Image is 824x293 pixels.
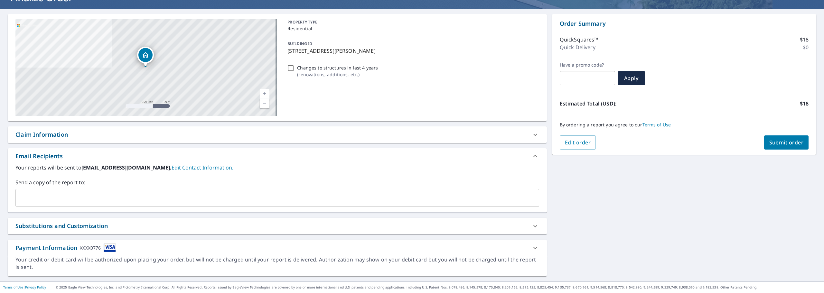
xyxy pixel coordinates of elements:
[297,64,378,71] p: Changes to structures in last 4 years
[642,122,671,128] a: Terms of Use
[80,243,101,252] div: XXXX0776
[297,71,378,78] p: ( renovations, additions, etc. )
[56,285,821,290] p: © 2025 Eagle View Technologies, Inc. and Pictometry International Corp. All Rights Reserved. Repo...
[800,36,809,43] p: $18
[260,98,269,108] a: Current Level 17, Zoom Out
[560,62,615,68] label: Have a promo code?
[560,135,596,150] button: Edit order
[8,126,547,143] div: Claim Information
[623,75,640,82] span: Apply
[560,36,598,43] p: QuickSquares™
[25,285,46,289] a: Privacy Policy
[8,240,547,256] div: Payment InformationXXXX0776cardImage
[287,25,536,32] p: Residential
[3,285,46,289] p: |
[287,47,536,55] p: [STREET_ADDRESS][PERSON_NAME]
[172,164,233,171] a: EditContactInfo
[287,19,536,25] p: PROPERTY TYPE
[803,43,809,51] p: $0
[15,152,63,160] div: Email Recipients
[260,89,269,98] a: Current Level 17, Zoom In
[3,285,23,289] a: Terms of Use
[15,256,539,271] div: Your credit or debit card will be authorized upon placing your order, but will not be charged unt...
[137,47,154,67] div: Dropped pin, building 1, Residential property, 7557 Gallant Cir Citrus Heights, CA 95621
[287,41,312,46] p: BUILDING ID
[15,222,108,230] div: Substitutions and Customization
[800,100,809,107] p: $18
[618,71,645,85] button: Apply
[560,100,684,107] p: Estimated Total (USD):
[15,243,116,252] div: Payment Information
[560,19,809,28] p: Order Summary
[15,179,539,186] label: Send a copy of the report to:
[565,139,591,146] span: Edit order
[560,122,809,128] p: By ordering a report you agree to our
[769,139,804,146] span: Submit order
[8,148,547,164] div: Email Recipients
[764,135,809,150] button: Submit order
[560,43,595,51] p: Quick Delivery
[8,218,547,234] div: Substitutions and Customization
[104,243,116,252] img: cardImage
[81,164,172,171] b: [EMAIL_ADDRESS][DOMAIN_NAME].
[15,130,68,139] div: Claim Information
[15,164,539,171] label: Your reports will be sent to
